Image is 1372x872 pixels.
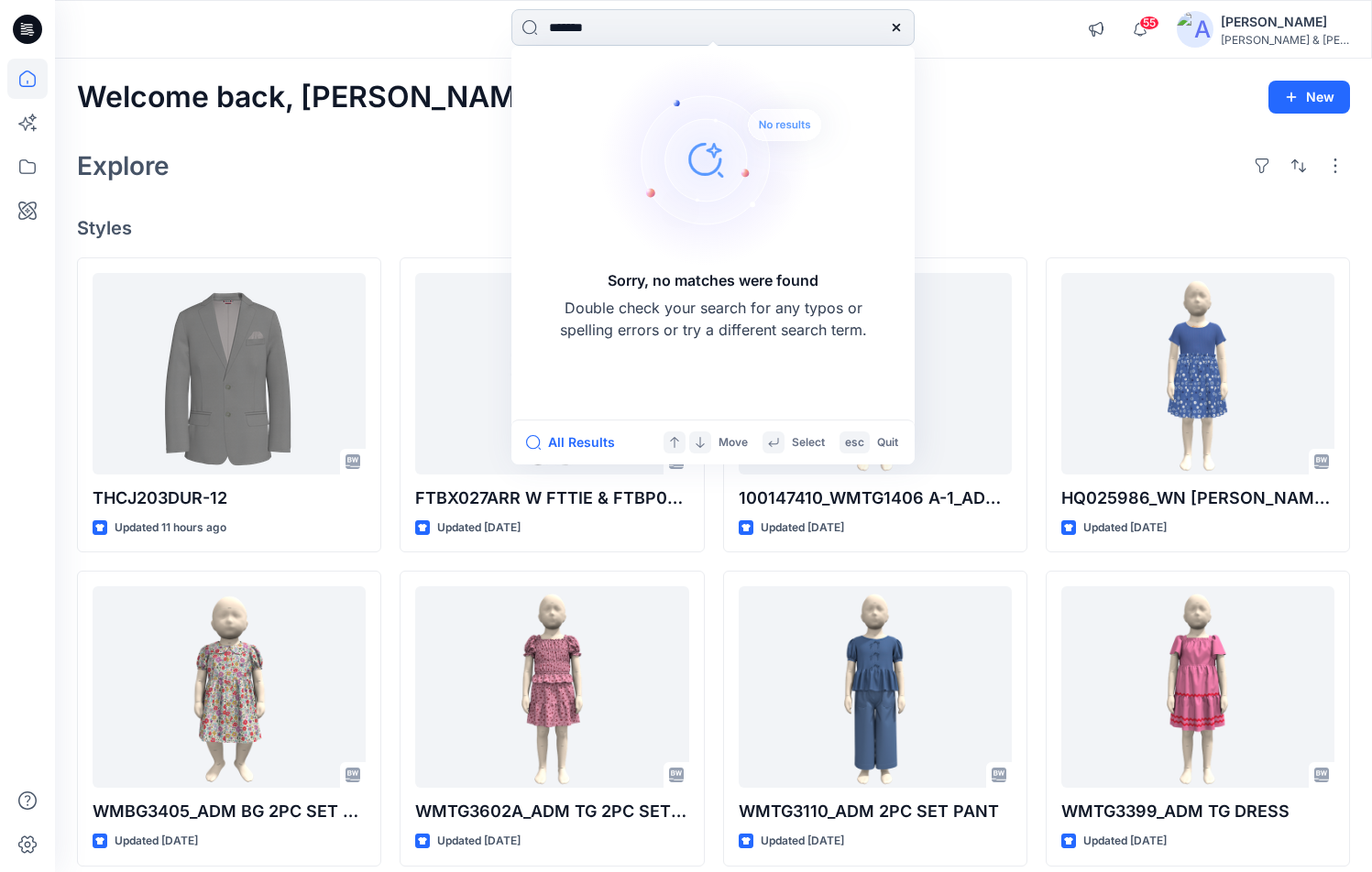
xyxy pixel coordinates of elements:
a: WMTG3399_ADM TG DRESS [1061,586,1334,788]
img: avatar [1177,11,1213,48]
p: THCJ203DUR-12 [93,485,366,511]
p: WMTG3399_ADM TG DRESS [1061,799,1334,824]
p: Updated [DATE] [115,832,198,851]
p: WMTG3110_ADM 2PC SET PANT [739,799,1012,824]
p: Updated [DATE] [761,832,844,851]
span: 55 [1139,16,1159,30]
p: Quit [877,433,898,452]
p: Updated [DATE] [1083,832,1167,851]
img: Sorry, no matches were found [599,49,856,269]
a: WMTG3602A_ADM TG 2PC SET SKORT [415,586,688,788]
a: THCJ203DUR-12 [93,273,366,474]
a: WMTG3110_ADM 2PC SET PANT [739,586,1012,788]
a: FTBX027ARR W FTTIE & FTBP087AAR & FTBV009CPR [415,273,688,474]
p: WMTG3602A_ADM TG 2PC SET SKORT [415,799,688,824]
p: Updated [DATE] [437,518,521,538]
button: All Results [526,431,627,453]
p: 100147410_WMTG1406 A-1_ADM_Toddler Girls Dress updated 6.20 colorways [739,485,1012,511]
div: [PERSON_NAME] & [PERSON_NAME] [1221,33,1349,47]
p: Move [719,433,748,452]
p: Double check your search for any typos or spelling errors or try a different search term. [557,297,869,341]
h4: Styles [77,217,1350,239]
p: Updated [DATE] [1083,518,1167,538]
p: Updated 11 hours ago [115,518,226,538]
p: Updated [DATE] [437,832,521,851]
h5: Sorry, no matches were found [608,269,818,291]
a: WMBG3405_ADM BG 2PC SET DRESS poplin_chambray 9.21 [93,586,366,788]
p: Select [792,433,825,452]
p: WMBG3405_ADM BG 2PC SET DRESS poplin_chambray 9.21 [93,799,366,824]
button: New [1268,81,1350,114]
p: HQ025986_WN [PERSON_NAME] DRESS OLX down size from D33 [1061,485,1334,511]
p: esc [845,433,864,452]
div: [PERSON_NAME] [1221,11,1349,33]
p: FTBX027ARR W FTTIE & FTBP087AAR & FTBV009CPR [415,485,688,511]
a: HQ025986_WN SS TUTU DRESS OLX down size from D33 [1061,273,1334,474]
h2: Welcome back, [PERSON_NAME] [77,81,545,114]
h2: Explore [77,151,170,180]
p: Updated [DATE] [761,518,844,538]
